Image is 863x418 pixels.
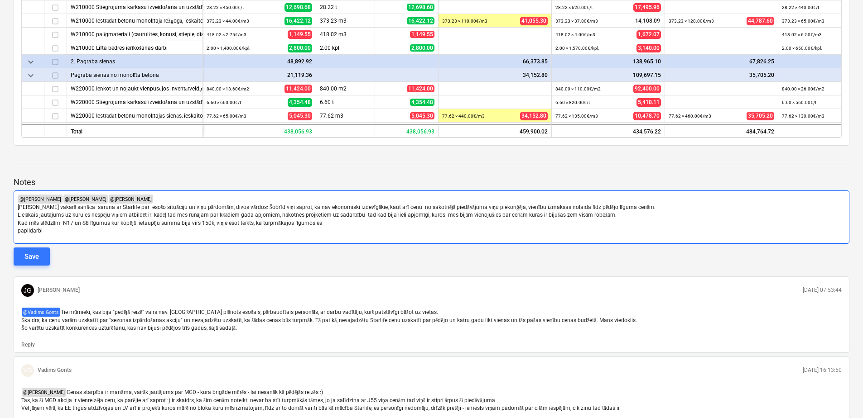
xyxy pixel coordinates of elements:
[410,99,434,106] span: 4,354.48
[14,247,50,266] button: Save
[23,367,32,374] span: VG
[669,19,714,24] small: 373.23 × 120.00€ / m3
[71,14,199,27] div: W210000 Iestrādāt betonu monolītajā režģogā, ieskaitot betona nosegšanu un kopšanu, virsmas slīpē...
[782,32,822,37] small: 418.02 × 6.50€ / m3
[782,5,819,10] small: 28.22 × 440.00€ / t
[207,19,249,24] small: 373.23 × 44.00€ / m3
[21,341,35,349] button: Reply
[803,286,842,294] p: [DATE] 07:53:44
[410,44,434,52] span: 2,800.00
[782,100,816,105] small: 6.60 × 560.00€ / t
[18,228,43,234] span: papildarbi
[207,32,246,37] small: 418.02 × 2.75€ / m3
[288,30,312,38] span: 1,149.55
[636,30,661,38] span: 1,672.07
[207,114,246,119] small: 77.62 × 65.00€ / m3
[38,366,72,374] p: Vadims Gonts
[207,46,251,51] small: 2.00 × 1,400.00€ / kpl.
[25,70,36,81] span: keyboard_arrow_down
[555,5,593,10] small: 28.22 × 620.00€ / t
[555,19,598,24] small: 373.23 × 37.80€ / m3
[442,55,548,68] div: 66,373.85
[410,112,434,119] span: 5,045.30
[665,124,778,138] div: 484,764.72
[555,46,599,51] small: 2.00 × 1,570.00€ / kpl.
[203,124,316,138] div: 438,056.93
[633,84,661,93] span: 92,400.00
[207,55,312,68] div: 48,892.92
[782,86,824,91] small: 840.00 × 26.00€ / m2
[316,109,375,123] div: 77.62 m3
[555,100,590,105] small: 6.60 × 820.00€ / t
[634,17,661,24] span: 14,108.09
[22,308,60,317] span: @ Vadims Gonts
[21,389,621,412] span: Cenas starpība ir manāma, vairāk jautājums par MGD - kura brigāde mūrēs - lai nesanāk kā pēdējās ...
[24,287,32,294] span: JG
[25,56,36,67] span: keyboard_arrow_down
[782,19,824,24] small: 373.23 × 65.00€ / m3
[14,177,849,188] p: Notes
[316,95,375,109] div: 6.60 t
[555,86,601,91] small: 840.00 × 110.00€ / m2
[407,17,434,24] span: 16,422.12
[21,284,34,297] div: Jānis Grāmatnieks
[520,16,548,25] span: 41,055.30
[207,5,244,10] small: 28.22 × 450.00€ / t
[442,114,485,119] small: 77.62 × 440.00€ / m3
[747,16,774,25] span: 44,787.60
[442,19,487,24] small: 373.23 × 110.00€ / m3
[71,0,199,14] div: W210000 Stiegrojuma karkasu izveidošana un uzstādīšana, stiegras savienojot ar stiepli (pēc spec.)
[284,16,312,25] span: 16,422.12
[207,86,249,91] small: 840.00 × 13.60€ / m2
[555,68,661,82] div: 109,697.15
[669,55,774,68] div: 67,826.25
[316,28,375,41] div: 418.02 m3
[555,32,595,37] small: 418.02 × 4.00€ / m3
[636,43,661,52] span: 3,140.00
[71,109,199,122] div: W220000 Iestrādāt betonu monolītajās sienās, ieskaitot betona nosegšanu un kopšanu
[636,98,661,106] span: 5,410.11
[747,111,774,120] span: 35,705.20
[782,46,822,51] small: 2.00 × 650.00€ / kpl.
[669,114,711,119] small: 77.62 × 460.00€ / m3
[520,111,548,120] span: 34,152.80
[18,212,617,218] span: Lielākais jautājums uz kuru es nespēju viņiem atbildēt ir: kādēļ tad mēs runājam par kkādiem gada...
[71,41,199,54] div: W210000 Lifta bedres ierīkošanas darbi
[109,195,153,204] span: @ [PERSON_NAME]
[818,375,863,418] iframe: Chat Widget
[442,68,548,82] div: 34,152.80
[18,204,656,210] span: [PERSON_NAME] vakarā sanāca saruna ar Starlife par esošo situāciju un viņu pārdomām, divos vārdos...
[633,111,661,120] span: 10,478.70
[288,98,312,106] span: 4,354.48
[21,364,34,377] div: Vadims Gonts
[316,0,375,14] div: 28.22 t
[71,82,199,95] div: W220000 Ierīkot un nojaukt vienpusējos inventārveidņus ar balstiem un stiprinājumiem monolīto sie...
[67,124,203,138] div: Total
[71,95,199,109] div: W220000 Stiegrojuma karkasu izveidošana un uzstādīšana, stiegras savienojot ar stiepli (85kg/m2)
[207,100,241,105] small: 6.60 × 660.00€ / t
[552,124,665,138] div: 434,576.22
[316,123,375,136] div: 86.93 m3
[803,366,842,374] p: [DATE] 16:13:50
[18,195,63,204] span: @ [PERSON_NAME]
[284,3,312,11] span: 12,698.68
[71,28,199,41] div: W210000 palīgmateriali (caurulītes, konusi, stieple, distanceri, kokmateriali)
[207,68,312,82] div: 21,119.36
[71,55,199,68] div: 2. Pagraba sienas
[21,309,637,332] span: Tie mūrnieki, kas bija "pedējā reizē" vairs nav. [GEOGRAPHIC_DATA] plānots esošais, pārbaudītais ...
[288,43,312,52] span: 2,800.00
[782,114,824,119] small: 77.62 × 130.00€ / m3
[410,31,434,38] span: 1,149.55
[71,68,199,81] div: Pagraba sienas no monolīta betona
[407,4,434,11] span: 12,698.68
[555,114,598,119] small: 77.62 × 135.00€ / m3
[669,68,774,82] div: 35,705.20
[633,3,661,11] span: 17,495.96
[407,85,434,92] span: 11,424.00
[316,14,375,28] div: 373.23 m3
[38,286,80,294] p: [PERSON_NAME]
[24,251,39,262] div: Save
[18,220,322,226] span: Kad mēs slēdzām N17 un S8 līgumus kur kopējā ietaupīju summa bija virs 150k, viņie esot teikts, k...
